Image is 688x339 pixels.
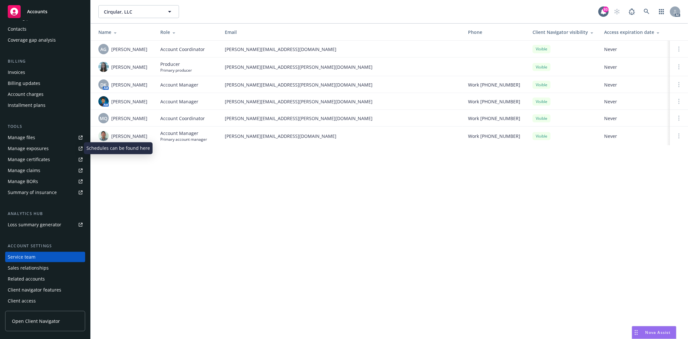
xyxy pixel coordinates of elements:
div: Client access [8,296,36,306]
span: Primary producer [160,67,192,73]
span: [PERSON_NAME][EMAIL_ADDRESS][PERSON_NAME][DOMAIN_NAME] [225,81,458,88]
div: Visible [533,132,551,140]
span: [PERSON_NAME][EMAIL_ADDRESS][PERSON_NAME][DOMAIN_NAME] [225,115,458,122]
span: Work [PHONE_NUMBER] [468,98,520,105]
div: Summary of insurance [8,187,57,198]
div: Manage certificates [8,154,50,165]
span: [PERSON_NAME][EMAIL_ADDRESS][DOMAIN_NAME] [225,133,458,139]
span: Never [604,64,665,70]
a: Contacts [5,24,85,34]
a: Start snowing [611,5,623,18]
div: Manage exposures [8,143,49,154]
a: Switch app [655,5,668,18]
a: Sales relationships [5,263,85,273]
a: Coverage gap analysis [5,35,85,45]
span: Account Coordinator [160,115,205,122]
a: Report a Bug [625,5,638,18]
div: Contacts [8,24,26,34]
div: Account charges [8,89,44,99]
span: [PERSON_NAME] [111,81,147,88]
div: Manage BORs [8,176,38,187]
span: Account Manager [160,81,198,88]
img: photo [98,62,109,72]
a: Service team [5,252,85,262]
span: [PERSON_NAME][EMAIL_ADDRESS][PERSON_NAME][DOMAIN_NAME] [225,64,458,70]
div: Billing [5,58,85,65]
span: AG [101,46,107,53]
a: Billing updates [5,78,85,88]
div: Visible [533,98,551,106]
div: Client Navigator visibility [533,29,594,36]
div: Account settings [5,243,85,249]
span: [PERSON_NAME][EMAIL_ADDRESS][DOMAIN_NAME] [225,46,458,53]
span: Account Manager [160,98,198,105]
div: Role [160,29,214,36]
a: Client access [5,296,85,306]
span: Work [PHONE_NUMBER] [468,133,520,139]
span: DK [101,81,107,88]
span: [PERSON_NAME] [111,115,147,122]
div: Billing updates [8,78,40,88]
div: Sales relationships [8,263,49,273]
span: Account Coordinator [160,46,205,53]
div: Analytics hub [5,211,85,217]
span: Open Client Navigator [12,318,60,324]
div: Coverage gap analysis [8,35,56,45]
div: Access expiration date [604,29,665,36]
span: Never [604,98,665,105]
span: Producer [160,61,192,67]
div: Loss summary generator [8,220,61,230]
span: Manage exposures [5,143,85,154]
div: Visible [533,81,551,89]
span: Account Manager [160,130,207,137]
div: Visible [533,63,551,71]
a: Manage files [5,132,85,143]
div: Invoices [8,67,25,77]
span: Nova Assist [645,330,671,335]
div: Manage files [8,132,35,143]
a: Accounts [5,3,85,21]
span: Never [604,133,665,139]
a: Manage BORs [5,176,85,187]
span: Accounts [27,9,47,14]
span: Never [604,46,665,53]
button: Nova Assist [632,326,676,339]
a: Manage claims [5,165,85,176]
div: Phone [468,29,522,36]
div: Related accounts [8,274,45,284]
a: Related accounts [5,274,85,284]
div: Tools [5,123,85,130]
a: Manage certificates [5,154,85,165]
div: Visible [533,45,551,53]
div: Service team [8,252,35,262]
span: Cirqular, LLC [104,8,160,15]
img: photo [98,131,109,141]
span: [PERSON_NAME][EMAIL_ADDRESS][PERSON_NAME][DOMAIN_NAME] [225,98,458,105]
a: Search [640,5,653,18]
div: 93 [603,6,609,12]
div: Email [225,29,458,36]
span: Never [604,115,665,122]
a: Client navigator features [5,285,85,295]
div: Manage claims [8,165,40,176]
span: [PERSON_NAME] [111,46,147,53]
a: Summary of insurance [5,187,85,198]
div: Drag to move [632,326,640,339]
a: Account charges [5,89,85,99]
div: Name [98,29,150,36]
span: Work [PHONE_NUMBER] [468,115,520,122]
button: Cirqular, LLC [98,5,179,18]
img: photo [98,96,109,107]
span: Work [PHONE_NUMBER] [468,81,520,88]
div: Client navigator features [8,285,61,295]
span: [PERSON_NAME] [111,98,147,105]
a: Installment plans [5,100,85,110]
div: Visible [533,114,551,122]
a: Loss summary generator [5,220,85,230]
span: Never [604,81,665,88]
span: [PERSON_NAME] [111,133,147,139]
span: [PERSON_NAME] [111,64,147,70]
span: Primary account manager [160,137,207,142]
a: Invoices [5,67,85,77]
span: MQ [100,115,107,122]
